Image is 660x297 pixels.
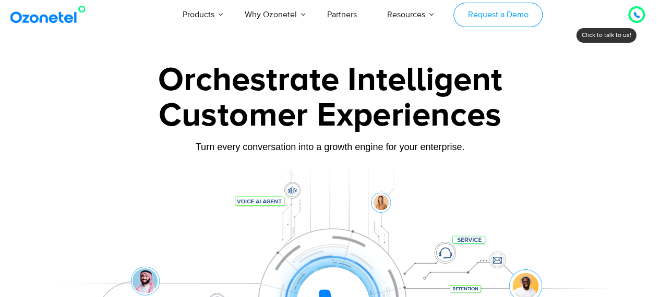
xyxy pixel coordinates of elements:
[453,3,543,27] a: Request a Demo
[41,64,620,97] div: Orchestrate Intelligent
[41,141,620,153] div: Turn every conversation into a growth engine for your enterprise.
[41,91,620,141] div: Customer Experiences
